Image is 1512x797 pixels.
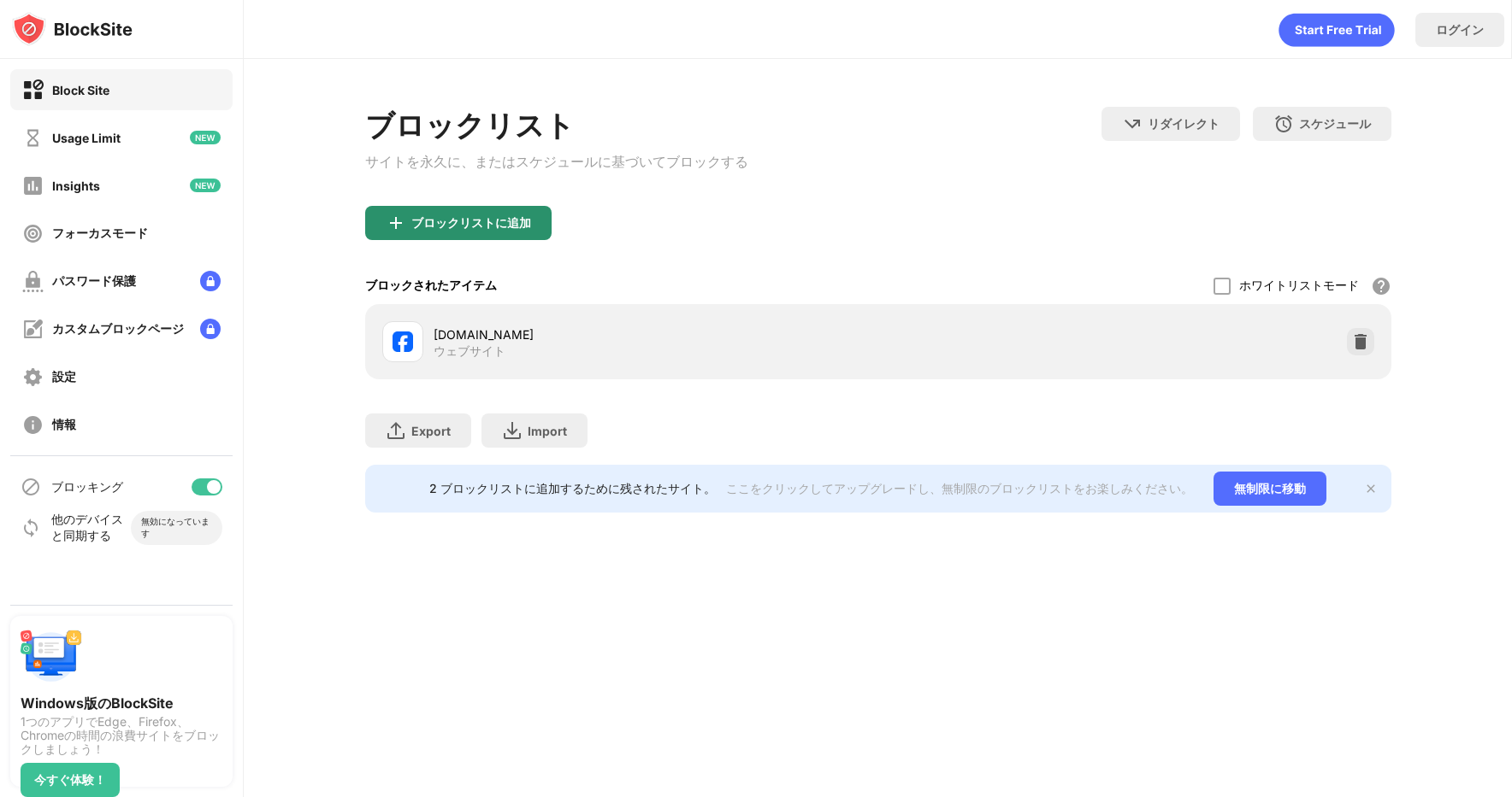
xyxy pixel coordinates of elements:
div: ウェブサイト [434,343,505,359]
div: サイトを永久に、またはスケジュールに基づいてブロックする [365,153,748,172]
div: Windows版のBlockSite [21,694,222,712]
div: パスワード保護 [52,273,136,290]
img: logo-blocksite.svg [12,12,133,46]
img: sync-icon.svg [21,518,41,538]
img: customize-block-page-off.svg [22,319,44,340]
img: new-icon.svg [190,179,221,192]
img: block-on.svg [22,79,44,101]
div: [DOMAIN_NAME] [434,325,878,343]
div: フォーカスモード [52,226,148,242]
div: 他のデバイスと同期する [51,512,131,544]
div: ホワイトリストモード [1239,278,1359,294]
div: ログイン [1436,22,1484,38]
img: focus-off.svg [22,223,44,244]
div: 1つのアプリでEdge、Firefox、Chromeの時間の浪費サイトをブロックしましょう！ [21,715,222,756]
div: 情報 [52,417,76,433]
img: blocking-icon.svg [21,477,41,497]
img: password-protection-off.svg [22,271,44,292]
div: リダイレクト [1148,116,1220,132]
div: 設定 [52,369,76,385]
div: Export [411,424,451,438]
div: スケジュール [1299,116,1371,132]
div: 無制限に移動 [1214,472,1326,506]
img: time-usage-off.svg [22,127,44,149]
div: ブロックリストに追加 [411,216,531,230]
div: 2 ブロックリストに追加するために残されたサイト。 [429,481,716,497]
img: lock-menu.svg [200,319,221,339]
div: ブロッキング [51,479,123,495]
div: カスタムブロックページ [52,321,184,337]
img: about-off.svg [22,414,44,436]
div: ブロックリスト [365,107,748,146]
div: Block Site [52,83,109,97]
img: x-button.svg [1364,482,1378,495]
div: 今すぐ体験！ [34,773,106,787]
img: insights-off.svg [22,175,44,196]
div: Import [528,424,567,438]
img: new-icon.svg [190,131,221,144]
div: animation [1279,13,1395,47]
img: favicons [393,331,413,352]
div: Usage Limit [52,131,121,145]
img: lock-menu.svg [200,271,221,291]
div: ブロックされたアイテム [365,278,497,294]
img: settings-off.svg [22,366,44,388]
div: 無効になっています [141,516,212,540]
div: Insights [52,179,100,193]
img: push-desktop.svg [21,626,82,688]
div: ここをクリックしてアップグレードし、無制限のブロックリストをお楽しみください。 [726,481,1193,497]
